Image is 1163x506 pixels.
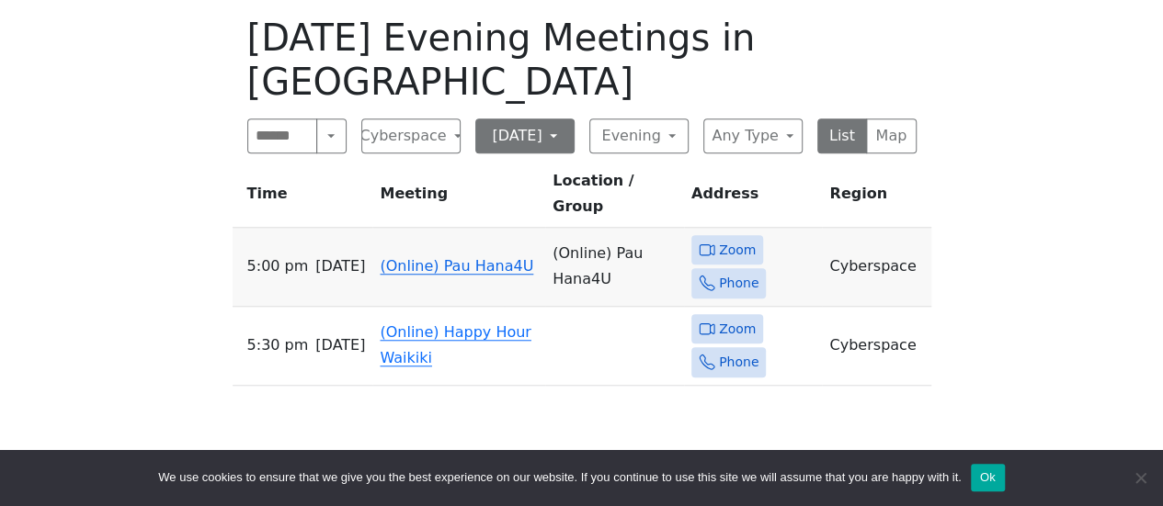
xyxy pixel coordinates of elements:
th: Region [822,168,930,228]
td: Cyberspace [822,307,930,386]
span: Phone [719,272,758,295]
h1: [DATE] Evening Meetings in [GEOGRAPHIC_DATA] [247,16,917,104]
button: List [817,118,868,153]
th: Time [233,168,373,228]
span: 5:00 PM [247,253,309,279]
a: (Online) Pau Hana4U [380,257,533,275]
button: Search [316,118,346,153]
span: Phone [719,351,758,374]
button: Cyberspace [361,118,461,153]
button: Evening [589,118,689,153]
span: [DATE] [315,253,365,279]
th: Meeting [372,168,545,228]
span: No [1131,468,1149,487]
a: (Online) Happy Hour Waikiki [380,323,530,366]
span: [DATE] [315,332,365,358]
span: Zoom [719,239,756,262]
span: 5:30 PM [247,332,309,358]
th: Address [684,168,822,228]
button: Ok [971,464,1005,491]
button: [DATE] [475,118,575,153]
td: Cyberspace [822,228,930,307]
span: Zoom [719,318,756,341]
span: We use cookies to ensure that we give you the best experience on our website. If you continue to ... [158,468,961,487]
input: Search [247,118,318,153]
button: Any Type [703,118,803,153]
button: Map [866,118,917,153]
th: Location / Group [545,168,684,228]
td: (Online) Pau Hana4U [545,228,684,307]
